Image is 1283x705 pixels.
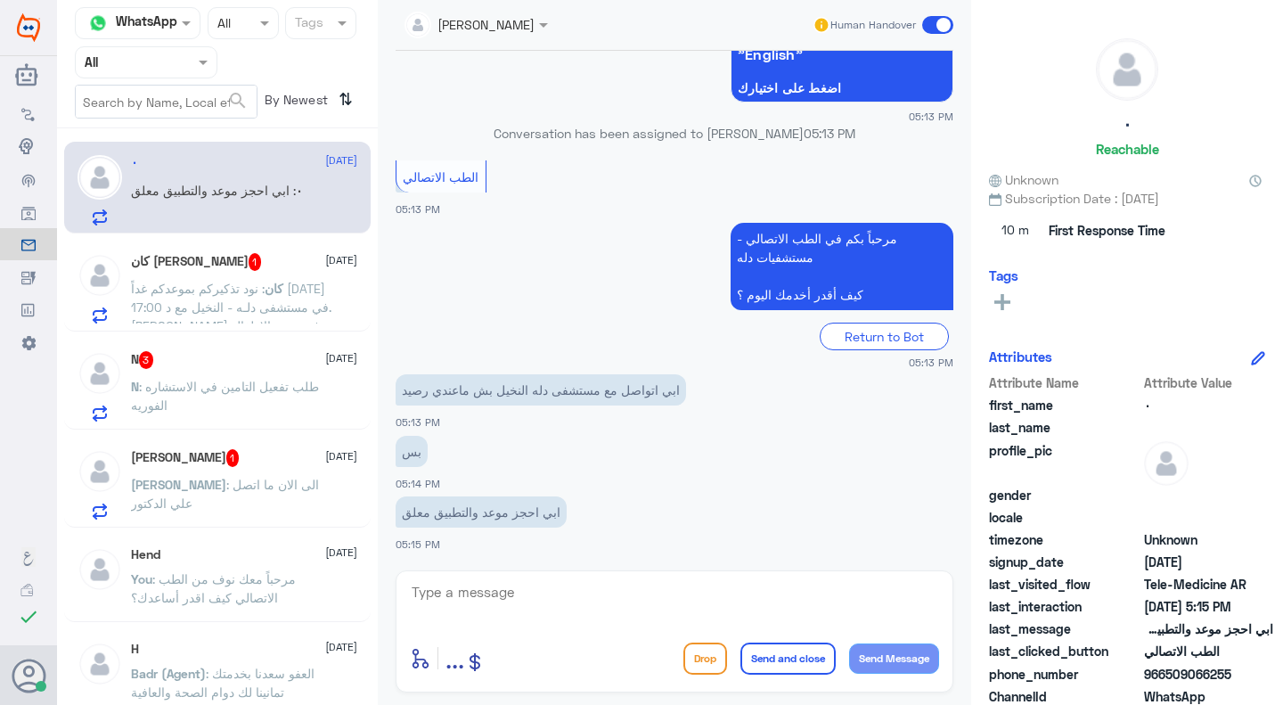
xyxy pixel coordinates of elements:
h5: كان عكازي فرحل [131,253,262,271]
span: Badr (Agent) [131,666,206,681]
h5: ٠ [1123,114,1132,135]
span: last_message [989,619,1140,638]
span: : العفو سعدنا بخدمتك تمانينا لك دوام الصحة والعافية [131,666,315,700]
span: ... [445,642,464,674]
span: : ابي احجز موعد والتطبيق معلق [131,183,296,198]
span: 05:15 PM [396,538,440,550]
span: phone_number [989,665,1140,684]
span: profile_pic [989,441,1140,482]
span: 05:13 PM [804,126,855,141]
span: 2025-10-05T14:15:04.369Z [1144,597,1273,616]
button: Drop [683,643,727,675]
h6: Tags [989,267,1018,283]
span: [DATE] [325,448,357,464]
button: Send and close [740,643,836,675]
h5: Hend [131,547,160,562]
img: whatsapp.png [85,10,111,37]
span: 05:13 PM [396,416,440,428]
img: defaultAdmin.png [1097,39,1157,100]
span: الطب الاتصالي [1144,642,1273,660]
span: [DATE] [325,152,357,168]
button: Send Message [849,644,939,674]
span: last_visited_flow [989,575,1140,594]
span: Attribute Value [1144,373,1273,392]
img: defaultAdmin.png [78,449,122,494]
h5: H [131,642,139,657]
span: You [131,571,152,586]
img: defaultAdmin.png [78,155,122,200]
button: ... [445,638,464,678]
img: defaultAdmin.png [78,253,122,298]
span: 1 [226,449,240,467]
span: locale [989,508,1140,527]
img: defaultAdmin.png [1144,441,1189,486]
span: null [1144,486,1273,504]
span: 05:14 PM [396,478,440,489]
img: defaultAdmin.png [78,351,122,396]
span: Unknown [989,170,1058,189]
span: 05:13 PM [396,203,440,215]
span: الطب الاتصالي [403,169,478,184]
p: 5/10/2025, 5:15 PM [396,496,567,528]
h5: ٠ [131,155,138,170]
span: اضغط على اختيارك [738,81,946,95]
span: [DATE] [325,545,357,561]
i: check [18,606,39,627]
span: Attribute Name [989,373,1140,392]
span: [DATE] [325,350,357,366]
span: 10 m [989,215,1042,247]
span: Unknown [1144,530,1273,549]
p: 5/10/2025, 5:13 PM [731,223,953,310]
span: 966509066255 [1144,665,1273,684]
span: First Response Time [1049,221,1165,240]
button: search [227,86,249,116]
span: ٠ [296,183,303,198]
h5: فاطمة [131,449,240,467]
i: ⇅ [339,85,353,114]
input: Search by Name, Local etc… [76,86,257,118]
span: : نود تذكيركم بموعدكم غداً [DATE] 17:00 في مستشفى دلـه - النخيل مع د. [PERSON_NAME] في مبنى الاطف... [131,281,331,539]
span: : مرحباً معك نوف من الطب الاتصالي كيف اقدر أساعدك؟ [131,571,296,605]
span: last_clicked_button [989,642,1140,660]
span: 05:13 PM [909,355,953,370]
span: search [227,90,249,111]
span: first_name [989,396,1140,414]
span: Subscription Date : [DATE] [989,189,1265,208]
span: Tele-Medicine AR [1144,575,1273,594]
span: [PERSON_NAME] [131,477,226,492]
p: 5/10/2025, 5:14 PM [396,436,428,467]
img: defaultAdmin.png [78,547,122,592]
span: [DATE] [325,639,357,655]
span: 05:13 PM [909,109,953,124]
span: timezone [989,530,1140,549]
span: ابي احجز موعد والتطبيق معلق [1144,619,1273,638]
span: last_interaction [989,597,1140,616]
span: Human Handover [830,17,916,33]
span: last_name [989,418,1140,437]
h6: Attributes [989,348,1052,365]
span: signup_date [989,553,1140,571]
span: كان [265,281,283,296]
p: Conversation has been assigned to [PERSON_NAME] [396,124,953,143]
h5: N [131,351,154,369]
p: 5/10/2025, 5:13 PM [396,374,686,406]
img: defaultAdmin.png [78,642,122,686]
span: ٠ [1144,396,1273,414]
button: Avatar [12,659,45,693]
span: [DATE] [325,252,357,268]
span: : طلب تفعيل التامين في الاستشاره الفوريه [131,379,319,413]
img: Widebot Logo [17,13,40,42]
span: 2024-08-31T11:18:03.507Z [1144,553,1273,571]
span: null [1144,508,1273,527]
div: Tags [292,12,323,36]
span: gender [989,486,1140,504]
div: Return to Bot [820,323,949,350]
span: 3 [139,351,154,369]
span: By Newest [257,85,332,120]
h6: Reachable [1096,141,1159,157]
span: 1 [249,253,262,271]
span: N [131,379,139,394]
